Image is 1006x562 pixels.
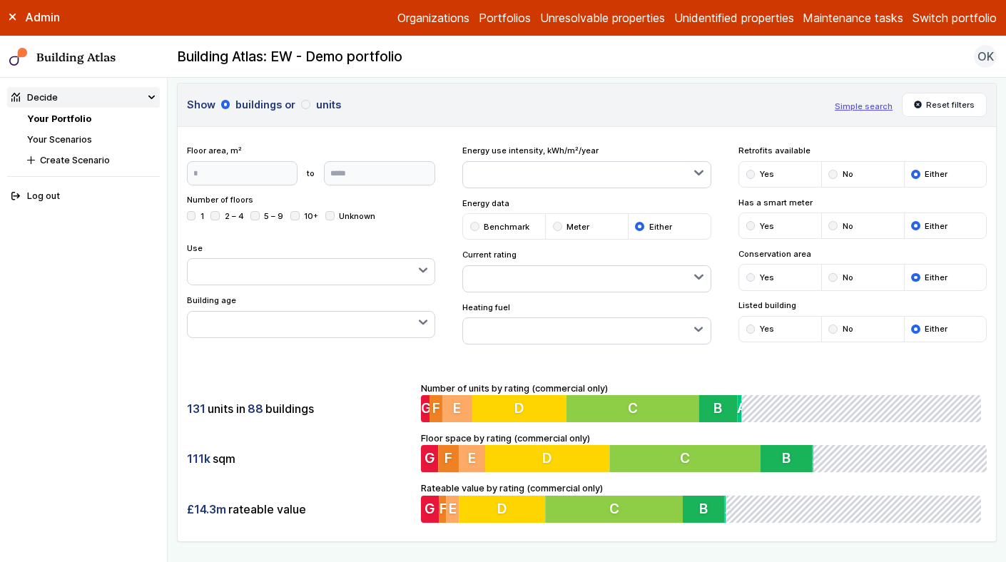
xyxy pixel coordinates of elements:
button: B [702,395,741,422]
span: C [681,450,691,467]
a: Maintenance tasks [803,9,903,26]
summary: Decide [7,87,161,108]
div: Number of floors [187,194,435,233]
span: E [454,399,462,417]
div: Number of units by rating (commercial only) [421,382,987,423]
span: B [703,500,711,517]
span: Listed building [738,300,987,311]
button: D [473,395,568,422]
span: B [717,399,726,417]
a: Unresolvable properties [540,9,665,26]
button: Create Scenario [23,150,160,170]
h2: Building Atlas: EW - Demo portfolio [177,48,402,66]
button: D [485,445,609,472]
button: Log out [7,186,161,207]
a: Portfolios [479,9,531,26]
span: B [783,450,791,467]
button: Switch portfolio [913,9,997,26]
span: G [425,450,435,467]
span: OK [977,48,994,65]
form: to [187,161,435,185]
button: OK [974,45,997,68]
a: Organizations [397,9,469,26]
span: 111k [187,451,210,466]
span: 131 [187,401,205,417]
div: Current rating [462,249,711,292]
button: G [421,395,430,422]
div: Energy data [462,198,711,240]
span: E [449,500,457,517]
span: 88 [248,401,263,417]
span: G [425,500,436,517]
span: £14.3m [187,501,226,517]
span: A [741,399,750,417]
button: A [728,496,728,523]
span: D [516,399,526,417]
div: Floor space by rating (commercial only) [421,431,987,473]
button: F [440,496,447,523]
div: Energy use intensity, kWh/m²/year [462,145,711,188]
a: Your Portfolio [27,113,91,124]
a: Unidentified properties [674,9,794,26]
div: Heating fuel [462,302,711,345]
span: C [630,399,640,417]
button: A [741,395,745,422]
button: G [421,496,440,523]
button: E [443,395,473,422]
button: B [686,496,728,523]
span: F [432,399,440,417]
span: Conservation area [738,248,987,260]
span: D [543,450,553,467]
span: D [498,500,508,517]
div: Use [187,242,435,286]
button: B [761,445,813,472]
div: Building age [187,295,435,338]
div: sqm [187,445,412,472]
button: E [459,445,486,472]
button: A [813,445,813,472]
span: A [813,450,822,467]
button: C [547,496,686,523]
button: Simple search [835,101,893,112]
span: F [445,450,453,467]
button: C [568,395,702,422]
button: E [447,496,459,523]
span: A [728,500,737,517]
div: Rateable value by rating (commercial only) [421,481,987,523]
div: Floor area, m² [187,145,435,185]
span: Has a smart meter [738,197,987,208]
div: Decide [11,91,58,104]
img: main-0bbd2752.svg [9,48,28,66]
span: F [440,500,447,517]
div: rateable value [187,496,412,523]
h3: Show [187,97,826,113]
a: Your Scenarios [27,134,92,145]
button: Reset filters [902,93,987,117]
div: units in buildings [187,395,412,422]
button: F [430,395,442,422]
span: G [421,399,432,417]
span: C [611,500,621,517]
button: C [610,445,761,472]
button: D [459,496,547,523]
button: G [421,445,438,472]
span: E [469,450,477,467]
button: F [439,445,459,472]
span: Retrofits available [738,145,987,156]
